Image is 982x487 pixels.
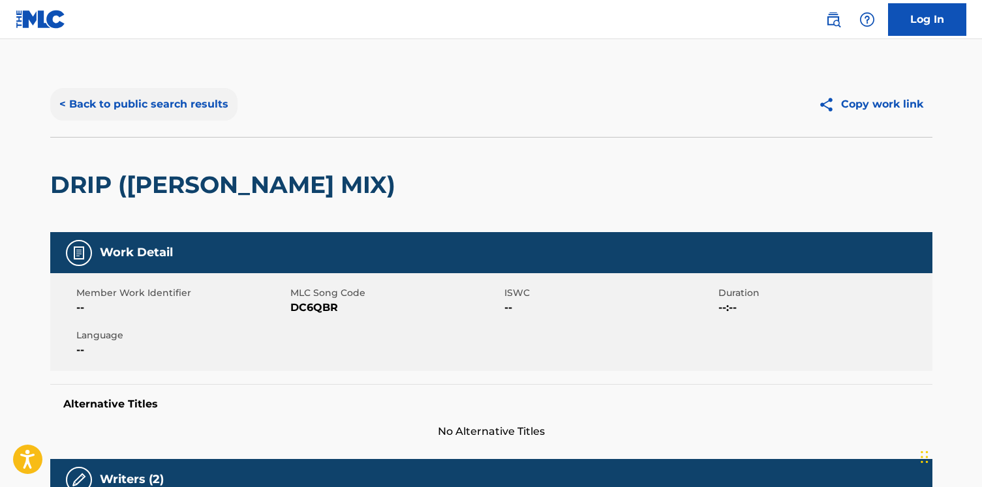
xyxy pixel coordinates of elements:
[76,329,287,342] span: Language
[917,424,982,487] div: Widget chat
[63,398,919,411] h5: Alternative Titles
[50,88,238,121] button: < Back to public search results
[100,245,173,260] h5: Work Detail
[818,96,841,113] img: Copy work link
[290,286,501,300] span: MLC Song Code
[718,300,929,316] span: --:--
[76,286,287,300] span: Member Work Identifier
[718,286,929,300] span: Duration
[917,424,982,487] iframe: Chat Widget
[820,7,846,33] a: Public Search
[100,472,164,487] h5: Writers (2)
[50,170,402,199] h2: DRIP ([PERSON_NAME] MIX)
[921,437,928,477] div: Trascina
[854,7,880,33] div: Help
[290,300,501,316] span: DC6QBR
[50,424,932,439] span: No Alternative Titles
[504,300,715,316] span: --
[71,245,87,261] img: Work Detail
[809,88,932,121] button: Copy work link
[825,12,841,27] img: search
[76,342,287,358] span: --
[504,286,715,300] span: ISWC
[16,10,66,29] img: MLC Logo
[76,300,287,316] span: --
[888,3,966,36] a: Log In
[859,12,875,27] img: help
